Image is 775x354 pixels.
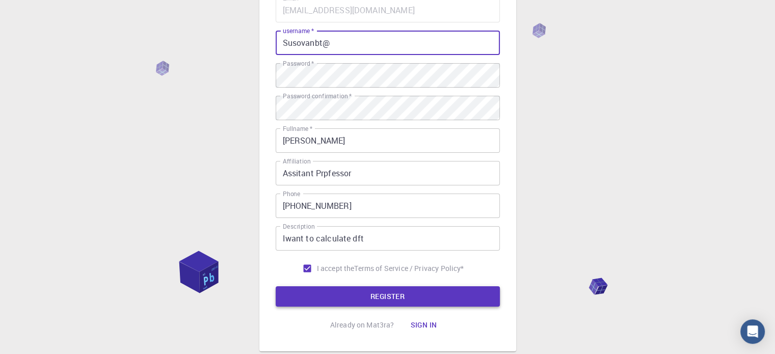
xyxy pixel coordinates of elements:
a: Terms of Service / Privacy Policy* [354,263,464,274]
button: REGISTER [276,286,500,307]
label: Phone [283,189,300,198]
p: Terms of Service / Privacy Policy * [354,263,464,274]
span: I accept the [317,263,355,274]
button: Sign in [402,315,445,335]
label: username [283,26,314,35]
label: Fullname [283,124,312,133]
div: Open Intercom Messenger [740,319,765,344]
label: Affiliation [283,157,310,166]
label: Description [283,222,315,231]
label: Password [283,59,314,68]
p: Already on Mat3ra? [330,320,394,330]
label: Password confirmation [283,92,352,100]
